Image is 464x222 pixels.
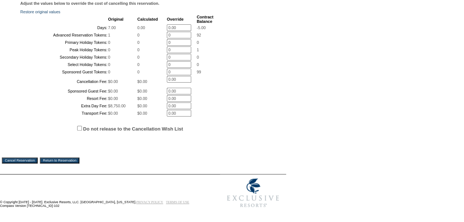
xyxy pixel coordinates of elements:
[137,25,145,30] span: 0.00
[108,89,118,93] span: $0.00
[137,33,140,37] span: 0
[21,95,107,102] td: Resort Fee:
[108,25,116,30] span: 7.00
[21,39,107,46] td: Primary Holiday Tokens:
[108,33,110,37] span: 1
[137,55,140,59] span: 0
[83,126,183,132] label: Do not release to the Cancellation Wish List
[21,110,107,117] td: Transport Fee:
[108,70,110,74] span: 0
[167,17,183,21] b: Override
[108,62,110,67] span: 0
[21,69,107,75] td: Sponsored Guest Tokens:
[197,62,199,67] span: 0
[108,55,110,59] span: 0
[137,104,147,108] span: $0.00
[197,33,201,37] span: 92
[40,157,79,163] input: Return to Reservation
[108,96,118,101] span: $0.00
[108,40,110,45] span: 0
[20,10,60,14] a: Restore original values
[137,89,147,93] span: $0.00
[136,200,163,204] a: PRIVACY POLICY
[137,111,147,115] span: $0.00
[21,76,107,87] td: Cancellation Fee:
[137,48,140,52] span: 0
[137,96,147,101] span: $0.00
[197,40,199,45] span: 0
[21,32,107,38] td: Advanced Reservation Tokens:
[220,174,286,211] img: Exclusive Resorts
[21,54,107,60] td: Secondary Holiday Tokens:
[197,25,206,30] span: -5.00
[108,79,118,84] span: $0.00
[21,24,107,31] td: Days:
[197,15,213,24] b: Contract Balance
[137,40,140,45] span: 0
[137,70,140,74] span: 0
[137,17,158,21] b: Calculated
[108,104,126,108] span: $8,750.00
[108,17,124,21] b: Original
[137,79,147,84] span: $0.00
[197,48,199,52] span: 1
[21,61,107,68] td: Select Holiday Tokens:
[21,88,107,94] td: Sponsored Guest Fee:
[197,55,199,59] span: 0
[197,70,201,74] span: 99
[20,1,159,6] b: Adjust the values below to override the cost of cancelling this reservation.
[108,111,118,115] span: $0.00
[21,46,107,53] td: Peak Holiday Tokens:
[108,48,110,52] span: 0
[137,62,140,67] span: 0
[2,157,38,163] input: Cancel Reservation
[21,103,107,109] td: Extra Day Fee:
[166,200,189,204] a: TERMS OF USE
